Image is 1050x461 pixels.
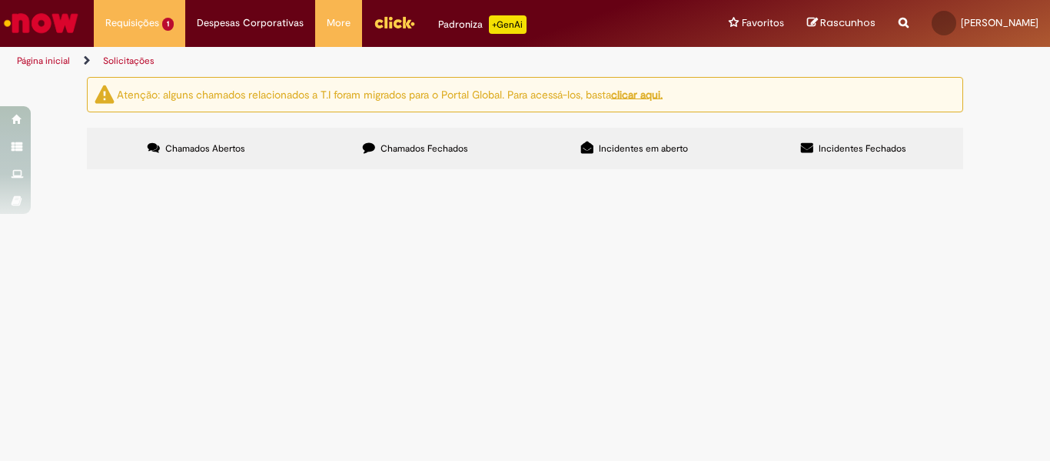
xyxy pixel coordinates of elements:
[489,15,527,34] p: +GenAi
[103,55,155,67] a: Solicitações
[197,15,304,31] span: Despesas Corporativas
[820,15,876,30] span: Rascunhos
[611,87,663,101] a: clicar aqui.
[961,16,1038,29] span: [PERSON_NAME]
[117,87,663,101] ng-bind-html: Atenção: alguns chamados relacionados a T.I foram migrados para o Portal Global. Para acessá-los,...
[17,55,70,67] a: Página inicial
[374,11,415,34] img: click_logo_yellow_360x200.png
[105,15,159,31] span: Requisições
[327,15,351,31] span: More
[807,16,876,31] a: Rascunhos
[380,142,468,155] span: Chamados Fechados
[162,18,174,31] span: 1
[165,142,245,155] span: Chamados Abertos
[12,47,689,75] ul: Trilhas de página
[819,142,906,155] span: Incidentes Fechados
[742,15,784,31] span: Favoritos
[2,8,81,38] img: ServiceNow
[599,142,688,155] span: Incidentes em aberto
[438,15,527,34] div: Padroniza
